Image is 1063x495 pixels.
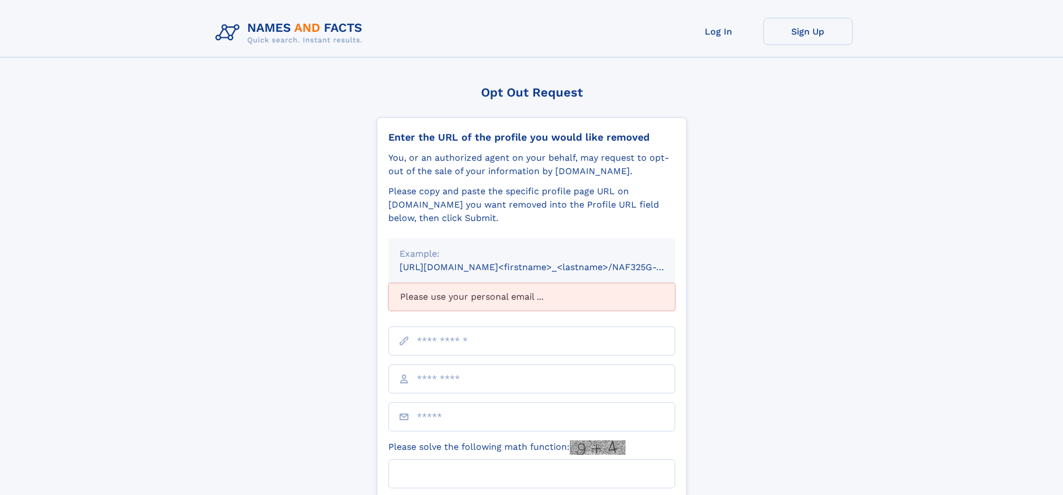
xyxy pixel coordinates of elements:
div: Example: [400,247,664,261]
div: Please use your personal email ... [388,283,675,311]
img: Logo Names and Facts [211,18,372,48]
label: Please solve the following math function: [388,440,626,455]
a: Log In [674,18,763,45]
div: Opt Out Request [377,85,687,99]
small: [URL][DOMAIN_NAME]<firstname>_<lastname>/NAF325G-xxxxxxxx [400,262,696,272]
div: Enter the URL of the profile you would like removed [388,131,675,143]
a: Sign Up [763,18,853,45]
div: Please copy and paste the specific profile page URL on [DOMAIN_NAME] you want removed into the Pr... [388,185,675,225]
div: You, or an authorized agent on your behalf, may request to opt-out of the sale of your informatio... [388,151,675,178]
